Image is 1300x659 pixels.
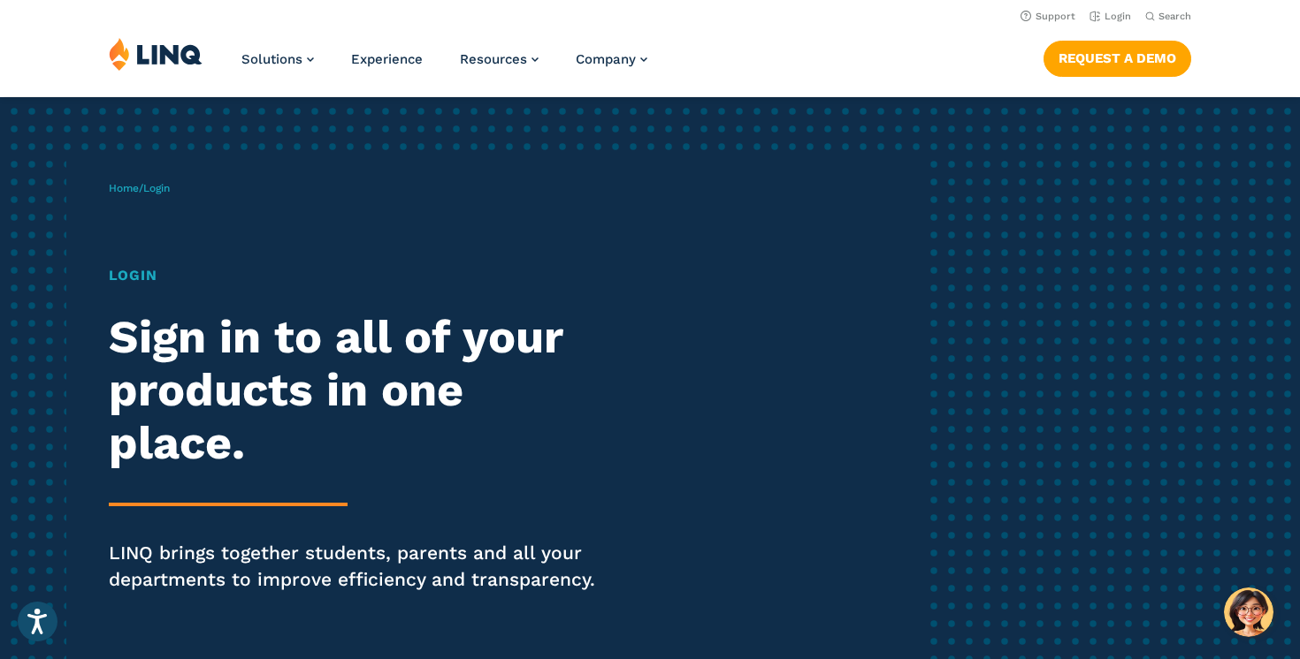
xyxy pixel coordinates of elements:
[241,51,302,67] span: Solutions
[109,265,609,286] h1: Login
[109,311,609,469] h2: Sign in to all of your products in one place.
[109,182,139,194] a: Home
[1044,41,1191,76] a: Request a Demo
[1159,11,1191,22] span: Search
[1224,587,1273,637] button: Hello, have a question? Let’s chat.
[460,51,539,67] a: Resources
[351,51,423,67] a: Experience
[576,51,647,67] a: Company
[109,182,170,194] span: /
[1145,10,1191,23] button: Open Search Bar
[1044,37,1191,76] nav: Button Navigation
[109,37,203,71] img: LINQ | K‑12 Software
[241,37,647,95] nav: Primary Navigation
[241,51,314,67] a: Solutions
[460,51,527,67] span: Resources
[1021,11,1075,22] a: Support
[576,51,636,67] span: Company
[143,182,170,194] span: Login
[1090,11,1131,22] a: Login
[109,540,609,593] p: LINQ brings together students, parents and all your departments to improve efficiency and transpa...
